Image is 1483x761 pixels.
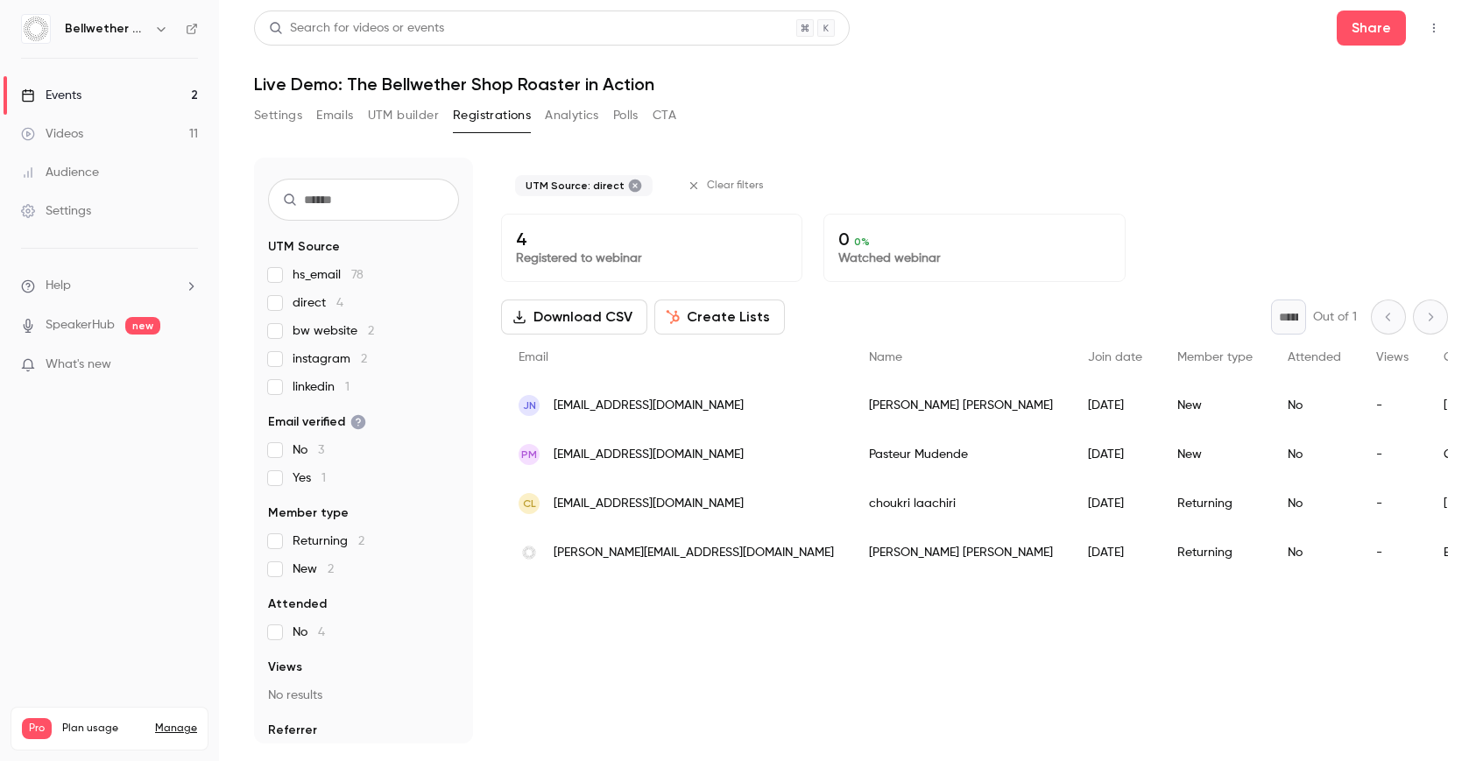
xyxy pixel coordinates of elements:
span: Email verified [268,413,366,431]
div: Pasteur Mudende [851,430,1070,479]
iframe: Noticeable Trigger [177,357,198,373]
span: 78 [351,269,364,281]
button: Share [1337,11,1406,46]
button: Clear filters [681,172,774,200]
span: [EMAIL_ADDRESS][DOMAIN_NAME] [554,397,744,415]
span: Member type [268,504,349,522]
div: Audience [21,164,99,181]
span: Join date [1088,351,1142,363]
span: Attended [1288,351,1341,363]
a: Manage [155,722,197,736]
span: Member type [1177,351,1253,363]
div: [DATE] [1070,381,1160,430]
div: [DATE] [1070,479,1160,528]
span: 1 [321,472,326,484]
p: 4 [516,229,787,250]
span: PM [521,447,537,462]
button: Analytics [545,102,599,130]
span: UTM Source: direct [526,179,625,193]
span: [PERSON_NAME][EMAIL_ADDRESS][DOMAIN_NAME] [554,544,834,562]
div: Events [21,87,81,104]
div: Returning [1160,528,1270,577]
span: 1 [345,381,350,393]
span: What's new [46,356,111,374]
span: Pro [22,718,52,739]
span: No [293,624,325,641]
p: Out of 1 [1313,308,1357,326]
div: choukri laachiri [851,479,1070,528]
span: UTM Source [268,238,340,256]
li: help-dropdown-opener [21,277,198,295]
span: hs_email [293,266,364,284]
span: 2 [361,353,367,365]
span: Referrer [268,722,317,739]
span: JN [523,398,536,413]
span: New [293,560,334,578]
div: New [1160,430,1270,479]
button: Emails [316,102,353,130]
span: bw website [293,322,374,340]
div: [PERSON_NAME] [PERSON_NAME] [851,528,1070,577]
img: bellwethercoffee.com [519,542,540,563]
span: [EMAIL_ADDRESS][DOMAIN_NAME] [554,495,744,513]
span: 2 [358,535,364,547]
img: Bellwether Coffee [22,15,50,43]
span: 4 [336,297,343,309]
div: - [1359,528,1426,577]
button: Create Lists [654,299,785,335]
span: 2 [368,325,374,337]
div: Videos [21,125,83,143]
button: Polls [613,102,639,130]
div: Search for videos or events [269,19,444,38]
p: 0 [838,229,1110,250]
span: Email [519,351,548,363]
button: Download CSV [501,299,647,335]
p: Watched webinar [838,250,1110,267]
span: Attended [268,595,327,613]
span: Help [46,277,71,295]
span: 0 % [854,236,870,248]
div: Returning [1160,479,1270,528]
span: Views [1376,351,1409,363]
span: 4 [318,626,325,638]
span: [EMAIL_ADDRESS][DOMAIN_NAME] [554,446,744,464]
span: linkedin [293,378,350,396]
p: Registered to webinar [516,250,787,267]
div: No [1270,381,1359,430]
span: direct [293,294,343,312]
span: new [125,317,160,335]
div: - [1359,479,1426,528]
div: - [1359,381,1426,430]
span: Clear filters [707,179,764,193]
button: UTM builder [368,102,439,130]
span: cl [523,496,536,511]
span: Plan usage [62,722,145,736]
button: CTA [653,102,676,130]
span: instagram [293,350,367,368]
span: Name [869,351,902,363]
div: No [1270,430,1359,479]
h6: Bellwether Coffee [65,20,147,38]
button: Settings [254,102,302,130]
span: Returning [293,532,364,550]
div: No [1270,479,1359,528]
div: Settings [21,202,91,220]
button: Registrations [453,102,531,130]
p: No results [268,687,459,704]
div: No [1270,528,1359,577]
div: [DATE] [1070,528,1160,577]
div: [PERSON_NAME] [PERSON_NAME] [851,381,1070,430]
div: New [1160,381,1270,430]
div: - [1359,430,1426,479]
h1: Live Demo: The Bellwether Shop Roaster in Action [254,74,1448,95]
div: [DATE] [1070,430,1160,479]
span: No [293,441,324,459]
span: 3 [318,444,324,456]
span: Yes [293,469,326,487]
a: SpeakerHub [46,316,115,335]
span: 2 [328,563,334,575]
button: Remove "direct" from selected "UTM Source" filter [628,179,642,193]
span: Views [268,659,302,676]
